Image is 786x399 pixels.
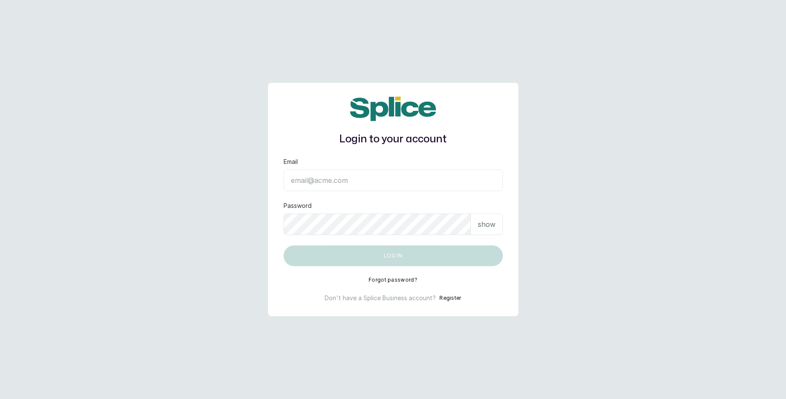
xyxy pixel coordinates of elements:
[284,201,312,210] label: Password
[284,132,503,147] h1: Login to your account
[284,157,298,166] label: Email
[369,276,417,283] button: Forgot password?
[439,294,461,302] button: Register
[478,219,496,229] p: show
[325,294,436,302] p: Don't have a Splice Business account?
[284,245,503,266] button: Log in
[284,170,503,191] input: email@acme.com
